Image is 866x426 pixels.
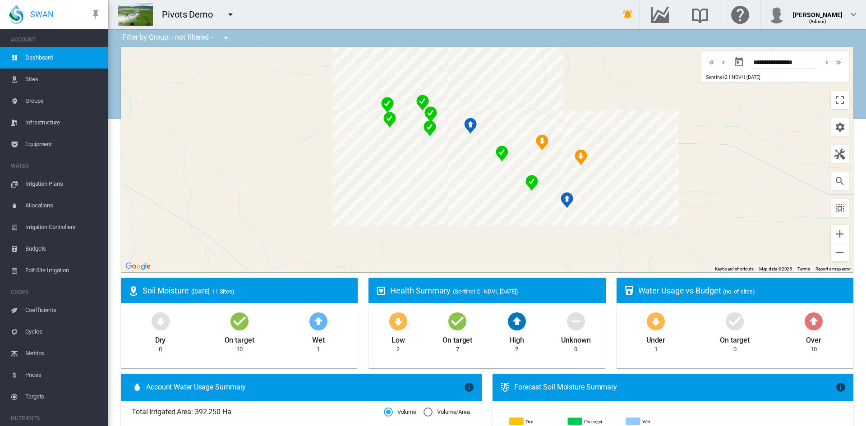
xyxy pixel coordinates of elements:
img: DwraFM8HQLsLAAAAAElFTkSuQmCC [118,3,153,26]
button: Zoom out [831,243,849,261]
div: On target [720,332,750,345]
md-icon: icon-checkbox-marked-circle [229,310,250,332]
span: ACCOUNT [11,32,101,47]
button: icon-select-all [831,199,849,217]
div: NDVI: Pivot 04 SHA1 [536,134,548,151]
button: Zoom in [831,225,849,243]
div: High [509,332,524,345]
button: Keyboard shortcuts [715,266,754,272]
div: 0 [159,345,162,353]
span: Irrigation Controllers [25,216,101,238]
div: Dry [155,332,166,345]
md-icon: icon-arrow-up-bold-circle [308,310,329,332]
md-icon: icon-chevron-double-right [834,57,843,68]
span: Metrics [25,343,101,364]
div: On target [442,332,472,345]
md-icon: icon-information [835,382,846,393]
div: NDVI: Pivot 06 SHA1 [464,118,477,134]
span: SWAN [30,9,54,20]
button: icon-chevron-right [821,57,833,68]
span: (Admin) [809,19,827,24]
a: Report a map error [815,266,851,271]
div: Unknown [561,332,590,345]
md-icon: icon-arrow-up-bold-circle [506,310,528,332]
md-icon: icon-select-all [834,203,845,214]
span: | [DATE] [744,74,760,80]
div: Health Summary [390,285,598,296]
md-icon: icon-water [132,382,143,393]
div: 0 [574,345,577,353]
g: On target [568,417,619,426]
a: Open this area in Google Maps (opens a new window) [123,261,153,272]
span: Budgets [25,238,101,260]
div: 2 [515,345,518,353]
div: Under [646,332,666,345]
span: Dashboard [25,47,101,69]
md-icon: icon-magnify [834,176,845,187]
div: Pivots Demo [162,8,221,21]
span: Coefficients [25,299,101,321]
div: NDVI: SHA Pivot 07 Medium Soil [424,106,437,123]
button: icon-cog [831,118,849,136]
span: ([DATE], 11 Sites) [191,288,235,295]
span: Total Irrigated Area: 392.250 Ha [132,407,384,417]
md-icon: icon-menu-down [225,9,236,20]
md-icon: icon-arrow-down-bold-circle [645,310,667,332]
button: icon-magnify [831,172,849,190]
span: Prices [25,364,101,386]
div: Wet [312,332,325,345]
g: Wet [626,417,677,426]
span: Cycles [25,321,101,343]
img: Google [123,261,153,272]
md-icon: icon-arrow-up-bold-circle [803,310,825,332]
div: Low [392,332,405,345]
div: [PERSON_NAME] [793,7,843,16]
g: Dry [509,417,561,426]
button: md-calendar [730,53,748,71]
md-icon: icon-checkbox-marked-circle [447,310,468,332]
img: profile.jpg [768,5,786,23]
span: Targets [25,386,101,408]
md-icon: icon-chevron-down [848,9,859,20]
md-icon: icon-checkbox-marked-circle [724,310,746,332]
span: Edit Site Irrigation [25,260,101,281]
md-icon: icon-arrow-down-bold-circle [150,310,171,332]
span: Map data ©2025 [759,266,792,271]
span: Irrigation Plans [25,173,101,195]
md-icon: icon-chevron-left [719,57,728,68]
div: NDVI: SHA Pivot 08 (3/4 Soybean) [383,112,396,128]
div: 7 [456,345,459,353]
button: icon-bell-ring [619,5,637,23]
button: icon-menu-down [221,5,240,23]
div: 0 [733,345,737,353]
span: Allocations [25,195,101,216]
span: Groups [25,90,101,112]
span: WATER [11,159,101,173]
span: Equipment [25,133,101,155]
span: Infrastructure [25,112,101,133]
md-icon: icon-pin [90,9,101,20]
md-icon: icon-arrow-down-bold-circle [387,310,409,332]
div: On target [225,332,254,345]
span: Account Water Usage Summary [146,382,464,392]
div: NDVI: SHA Pivot 07 Heavy Soil [424,120,436,137]
div: 10 [236,345,243,353]
img: SWAN-Landscape-Logo-Colour-drop.png [9,5,23,24]
span: Sites [25,69,101,90]
md-icon: Go to the Data Hub [649,9,671,20]
md-icon: icon-information [464,382,474,393]
button: icon-chevron-double-left [706,57,718,68]
span: Sentinel-2 | NDVI [706,74,742,80]
div: NDVI: Pivot 02 SHA1 [525,175,538,191]
md-icon: icon-bell-ring [622,9,633,20]
div: Over [806,332,821,345]
span: NUTRIENTS [11,411,101,426]
div: NDVI: SHA Pivot 08 (1/4 Maize) [381,97,394,113]
md-icon: icon-chevron-double-left [707,57,717,68]
div: NDVI: SHA Pivot 07 Light Soil [416,95,429,111]
div: NDVI: Pivot 03 SHA1 [575,149,587,165]
button: Toggle fullscreen view [831,91,849,109]
md-icon: icon-heart-box-outline [376,285,387,296]
md-radio-button: Volume [384,408,416,417]
div: 1 [654,345,658,353]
